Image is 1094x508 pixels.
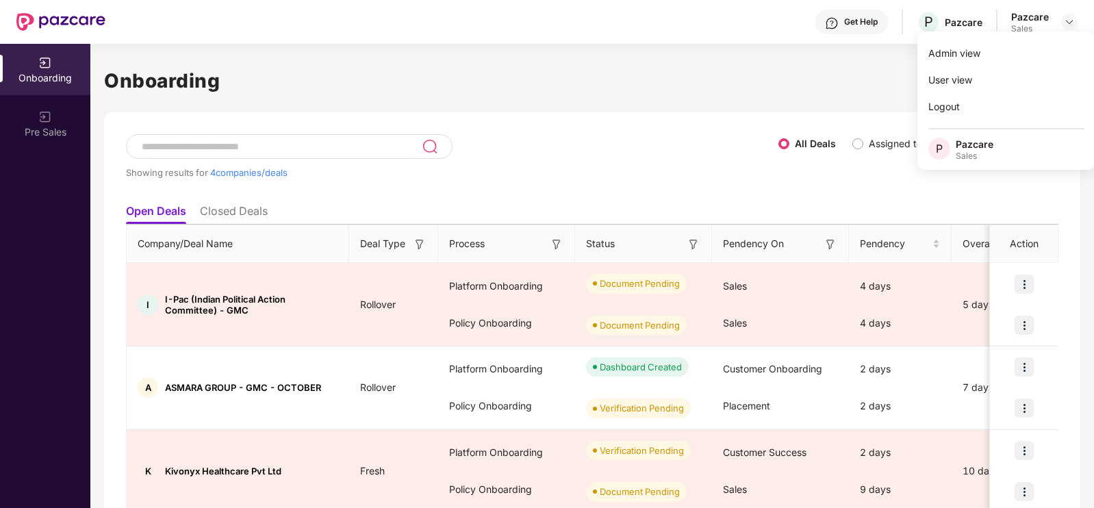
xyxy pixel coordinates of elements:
span: Deal Type [360,236,405,251]
div: Policy Onboarding [438,388,575,424]
div: Verification Pending [600,401,684,415]
div: Document Pending [600,485,680,498]
span: P [936,140,943,157]
div: Pazcare [1011,10,1049,23]
div: Document Pending [600,277,680,290]
img: svg+xml;base64,PHN2ZyB3aWR0aD0iMjAiIGhlaWdodD0iMjAiIHZpZXdCb3g9IjAgMCAyMCAyMCIgZmlsbD0ibm9uZSIgeG... [38,56,52,70]
div: Pazcare [945,16,982,29]
span: ASMARA GROUP - GMC - OCTOBER [165,382,321,393]
th: Action [990,225,1058,263]
span: Status [586,236,615,251]
img: svg+xml;base64,PHN2ZyB3aWR0aD0iMjQiIGhlaWdodD0iMjUiIHZpZXdCb3g9IjAgMCAyNCAyNSIgZmlsbD0ibm9uZSIgeG... [422,138,437,155]
div: Platform Onboarding [438,351,575,388]
div: Sales [956,151,993,162]
div: I [138,294,158,315]
th: Company/Deal Name [127,225,349,263]
div: Document Pending [600,318,680,332]
div: 4 days [849,268,952,305]
div: 2 days [849,434,952,471]
div: Get Help [844,16,878,27]
img: icon [1015,357,1034,377]
div: Sales [1011,23,1049,34]
img: svg+xml;base64,PHN2ZyB3aWR0aD0iMTYiIGhlaWdodD0iMTYiIHZpZXdCb3g9IjAgMCAxNiAxNiIgZmlsbD0ibm9uZSIgeG... [687,238,700,251]
span: Sales [723,280,747,292]
img: svg+xml;base64,PHN2ZyB3aWR0aD0iMTYiIGhlaWdodD0iMTYiIHZpZXdCb3g9IjAgMCAxNiAxNiIgZmlsbD0ibm9uZSIgeG... [824,238,837,251]
div: 2 days [849,351,952,388]
img: svg+xml;base64,PHN2ZyBpZD0iRHJvcGRvd24tMzJ4MzIiIHhtbG5zPSJodHRwOi8vd3d3LnczLm9yZy8yMDAwL3N2ZyIgd2... [1064,16,1075,27]
img: svg+xml;base64,PHN2ZyB3aWR0aD0iMTYiIGhlaWdodD0iMTYiIHZpZXdCb3g9IjAgMCAxNiAxNiIgZmlsbD0ibm9uZSIgeG... [550,238,563,251]
th: Pendency [849,225,952,263]
span: Placement [723,400,770,411]
div: 9 days [849,471,952,508]
span: Process [449,236,485,251]
li: Open Deals [126,204,186,224]
div: Showing results for [126,167,778,178]
div: Dashboard Created [600,360,682,374]
span: Customer Success [723,446,806,458]
div: 10 days [952,463,1068,479]
img: icon [1015,482,1034,501]
h1: Onboarding [104,66,1080,96]
img: New Pazcare Logo [16,13,105,31]
div: Policy Onboarding [438,305,575,342]
span: Rollover [349,381,407,393]
div: Policy Onboarding [438,471,575,508]
div: 7 days [952,380,1068,395]
div: A [138,377,158,398]
span: P [924,14,933,30]
img: svg+xml;base64,PHN2ZyBpZD0iSGVscC0zMngzMiIgeG1sbnM9Imh0dHA6Ly93d3cudzMub3JnLzIwMDAvc3ZnIiB3aWR0aD... [825,16,839,30]
span: Sales [723,317,747,329]
img: svg+xml;base64,PHN2ZyB3aWR0aD0iMjAiIGhlaWdodD0iMjAiIHZpZXdCb3g9IjAgMCAyMCAyMCIgZmlsbD0ibm9uZSIgeG... [38,110,52,124]
span: I-Pac (Indian Political Action Committee) - GMC [165,294,338,316]
img: icon [1015,316,1034,335]
span: Customer Onboarding [723,363,822,374]
span: Pendency On [723,236,784,251]
img: svg+xml;base64,PHN2ZyB3aWR0aD0iMTYiIGhlaWdodD0iMTYiIHZpZXdCb3g9IjAgMCAxNiAxNiIgZmlsbD0ibm9uZSIgeG... [413,238,427,251]
span: Rollover [349,299,407,310]
div: Pazcare [956,138,993,151]
div: K [138,461,158,481]
span: 4 companies/deals [210,167,288,178]
div: 4 days [849,305,952,342]
span: Pendency [860,236,930,251]
li: Closed Deals [200,204,268,224]
span: Fresh [349,465,396,477]
img: icon [1015,275,1034,294]
span: Sales [723,483,747,495]
img: icon [1015,441,1034,460]
div: Platform Onboarding [438,434,575,471]
span: Kivonyx Healthcare Pvt Ltd [165,466,281,477]
div: 5 days [952,297,1068,312]
div: Verification Pending [600,444,684,457]
div: Platform Onboarding [438,268,575,305]
label: Assigned to me [869,138,939,149]
img: icon [1015,398,1034,418]
div: 2 days [849,388,952,424]
label: All Deals [795,138,836,149]
th: Overall Pendency [952,225,1068,263]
